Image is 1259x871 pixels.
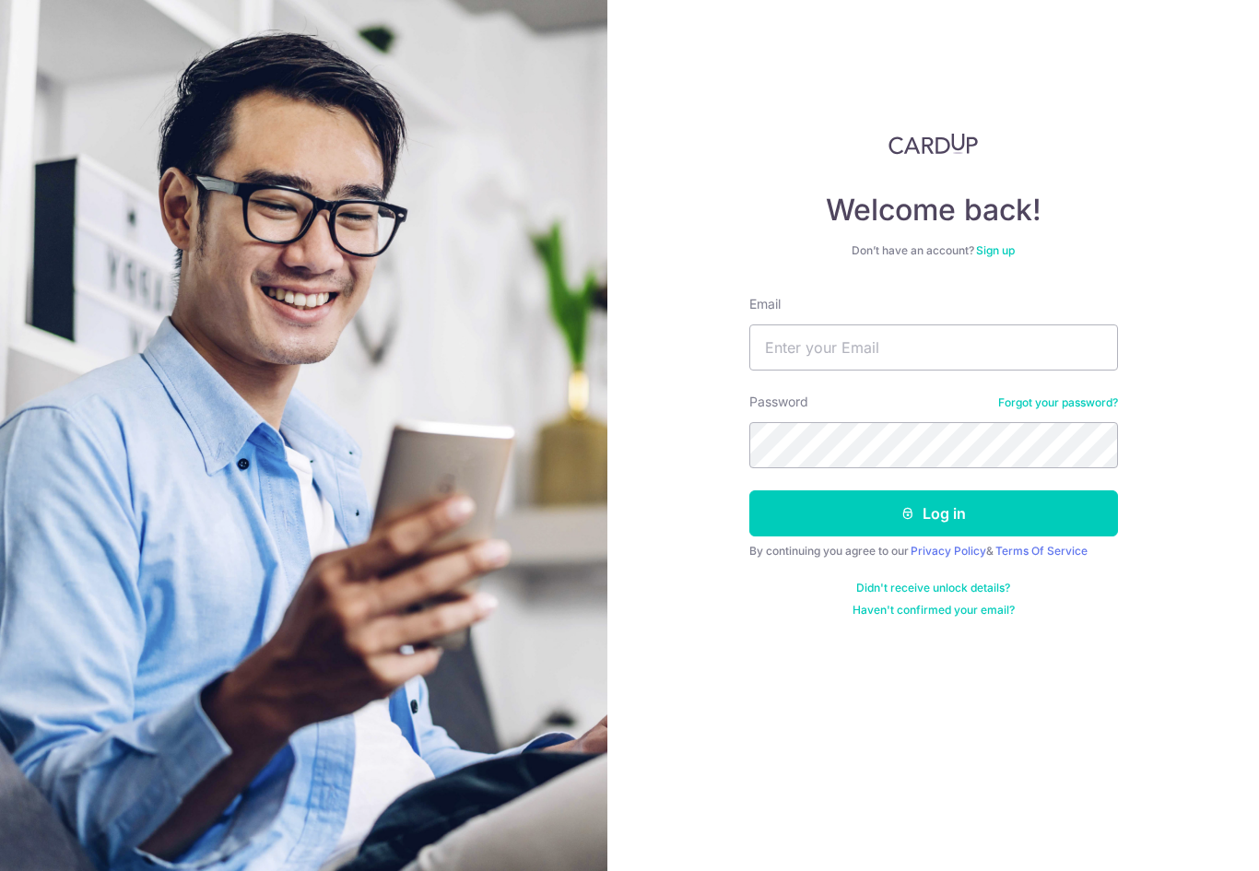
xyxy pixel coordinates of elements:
a: Sign up [976,243,1015,257]
button: Log in [749,490,1118,536]
a: Privacy Policy [911,544,986,558]
div: Don’t have an account? [749,243,1118,258]
img: CardUp Logo [888,133,979,155]
a: Forgot your password? [998,395,1118,410]
a: Didn't receive unlock details? [856,581,1010,595]
h4: Welcome back! [749,192,1118,229]
label: Password [749,393,808,411]
div: By continuing you agree to our & [749,544,1118,559]
label: Email [749,295,781,313]
input: Enter your Email [749,324,1118,371]
a: Terms Of Service [995,544,1088,558]
a: Haven't confirmed your email? [853,603,1015,618]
